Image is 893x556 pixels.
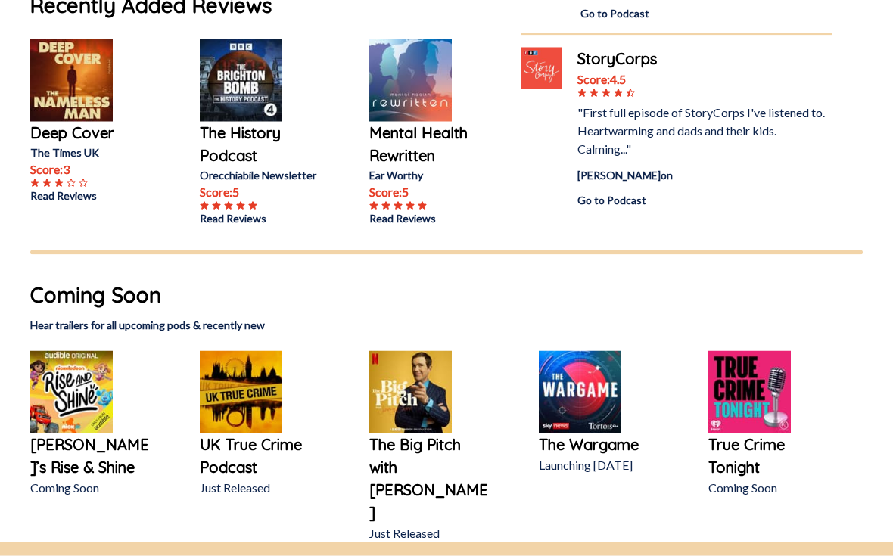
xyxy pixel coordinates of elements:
[369,122,490,167] a: Mental Health Rewritten
[577,192,832,208] a: Go to Podcast
[539,433,660,456] a: The Wargame
[30,188,151,203] a: Read Reviews
[30,144,151,160] p: The Times UK
[200,183,321,201] p: Score: 5
[200,351,282,433] img: UK True Crime Podcast
[580,5,832,21] a: Go to Podcast
[30,351,113,433] img: Nick Jr’s Rise & Shine
[369,210,490,226] a: Read Reviews
[708,351,791,433] img: True Crime Tonight
[200,39,282,122] img: The History Podcast
[30,39,113,122] img: Deep Cover
[577,104,832,158] div: "First full episode of StoryCorps I've listened to. Heartwarming and dads and their kids. Calming...
[708,479,829,497] p: Coming Soon
[30,160,151,179] p: Score: 3
[369,167,490,183] p: Ear Worthy
[539,351,621,433] img: The Wargame
[369,433,490,524] a: The Big Pitch with [PERSON_NAME]
[200,210,321,226] a: Read Reviews
[200,433,321,479] a: UK True Crime Podcast
[200,122,321,167] a: The History Podcast
[30,279,863,311] h1: Coming Soon
[200,167,321,183] p: Orecchiabile Newsletter
[30,433,151,479] a: [PERSON_NAME]’s Rise & Shine
[577,70,832,89] div: Score: 4.5
[369,524,490,542] p: Just Released
[200,479,321,497] p: Just Released
[369,351,452,433] img: The Big Pitch with Jimmy Carr
[30,122,151,144] a: Deep Cover
[708,433,829,479] a: True Crime Tonight
[369,183,490,201] p: Score: 5
[30,479,151,497] p: Coming Soon
[521,48,562,89] img: StoryCorps
[577,167,832,183] div: [PERSON_NAME] on
[539,456,660,474] p: Launching [DATE]
[30,317,863,333] h2: Hear trailers for all upcoming pods & recently new
[369,39,452,122] img: Mental Health Rewritten
[577,48,832,70] a: StoryCorps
